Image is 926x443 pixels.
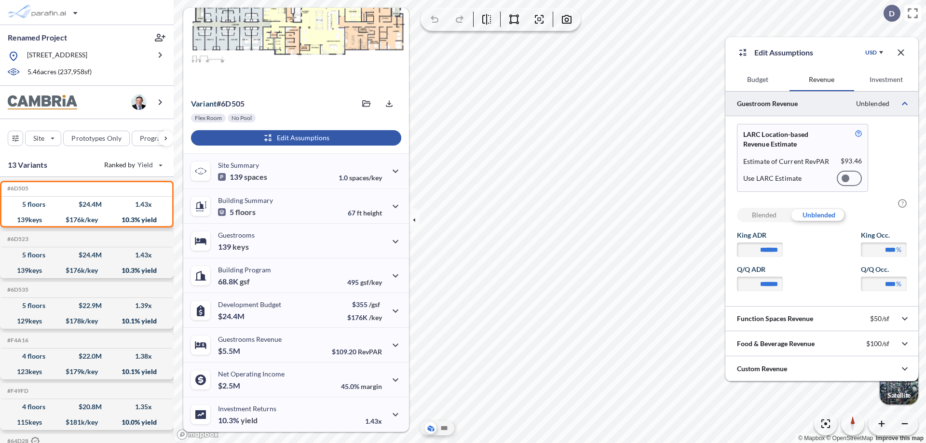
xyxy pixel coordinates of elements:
a: OpenStreetMap [826,435,873,442]
p: 1.0 [339,174,382,182]
p: Edit Assumptions [754,47,813,58]
label: % [896,245,901,255]
p: 495 [347,278,382,286]
label: King ADR [737,230,783,240]
p: Site Summary [218,161,259,169]
button: Investment [854,68,918,91]
p: 1.43x [365,417,382,425]
label: Q/Q Occ. [861,265,907,274]
p: 67 [348,209,382,217]
p: 68.8K [218,277,250,286]
p: D [889,9,895,18]
p: 139 [218,242,249,252]
span: yield [241,416,258,425]
a: Improve this map [876,435,924,442]
span: ? [898,199,907,208]
button: Aerial View [425,422,436,434]
p: Program [140,134,167,143]
p: No Pool [231,114,252,122]
span: gsf/key [360,278,382,286]
p: $109.20 [332,348,382,356]
p: Flex Room [195,114,222,122]
p: Estimate of Current RevPAR [743,157,830,166]
span: margin [361,382,382,390]
div: Unblended [791,208,846,222]
span: keys [232,242,249,252]
img: BrandImage [8,95,77,110]
h5: Click to copy the code [5,337,28,344]
p: $2.5M [218,381,242,390]
button: Ranked by Yield [96,157,169,173]
span: RevPAR [358,348,382,356]
img: Switcher Image [880,366,918,404]
p: $176K [347,313,382,322]
p: 5.46 acres ( 237,958 sf) [27,67,92,78]
p: Building Summary [218,196,273,204]
p: Guestrooms Revenue [218,335,282,343]
p: [STREET_ADDRESS] [27,50,87,62]
span: floors [235,207,256,217]
p: Development Budget [218,300,281,309]
p: $355 [347,300,382,309]
button: Revenue [790,68,854,91]
p: $5.5M [218,346,242,356]
p: 13 Variants [8,159,47,171]
p: $50/sf [870,314,889,323]
div: Blended [737,208,791,222]
h5: Click to copy the code [5,236,28,242]
h5: Click to copy the code [5,185,28,192]
p: 45.0% [341,382,382,390]
button: Budget [725,68,790,91]
a: Mapbox [798,435,825,442]
p: Renamed Project [8,32,67,43]
span: spaces [244,172,267,182]
button: Switcher ImageSatellite [880,366,918,404]
button: Program [132,131,184,146]
button: Site Plan [438,422,450,434]
p: Custom Revenue [737,364,787,374]
p: Site [33,134,44,143]
p: Investment Returns [218,404,276,413]
span: spaces/key [349,174,382,182]
p: $24.4M [218,311,246,321]
button: Site [25,131,61,146]
button: Edit Assumptions [191,130,401,146]
p: $100/sf [866,339,889,348]
p: 10.3% [218,416,258,425]
span: Yield [137,160,153,170]
p: # 6d505 [191,99,245,108]
p: Prototypes Only [71,134,122,143]
p: LARC Location-based Revenue Estimate [743,130,832,149]
p: Net Operating Income [218,370,285,378]
p: Satellite [887,391,911,399]
p: Function Spaces Revenue [737,314,813,323]
p: $ 93.46 [841,157,862,166]
label: % [896,279,901,289]
span: ft [357,209,362,217]
p: 139 [218,172,267,182]
p: Building Program [218,266,271,274]
p: Use LARC Estimate [743,174,802,183]
span: gsf [240,277,250,286]
div: USD [865,49,877,56]
a: Mapbox homepage [177,429,219,440]
h5: Click to copy the code [5,388,28,394]
label: King Occ. [861,230,907,240]
h5: Click to copy the code [5,286,28,293]
p: Guestrooms [218,231,255,239]
button: Prototypes Only [63,131,130,146]
img: user logo [131,94,147,110]
label: Q/Q ADR [737,265,783,274]
span: /gsf [369,300,380,309]
p: 5 [218,207,256,217]
span: Variant [191,99,217,108]
span: height [363,209,382,217]
span: /key [369,313,382,322]
p: Food & Beverage Revenue [737,339,815,349]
